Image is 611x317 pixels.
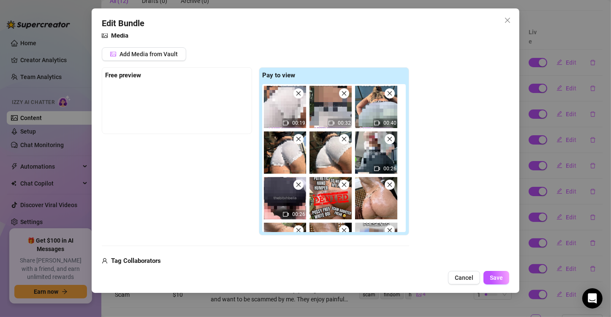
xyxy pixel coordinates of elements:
[292,120,305,126] span: 00:19
[355,86,397,128] img: media
[455,274,473,281] span: Cancel
[264,177,306,219] img: media
[582,288,603,309] div: Open Intercom Messenger
[374,120,380,126] span: video-camera
[283,120,289,126] span: video-camera
[355,223,397,265] img: media
[490,274,503,281] span: Save
[383,166,396,172] span: 00:26
[105,71,141,79] strong: Free preview
[296,136,301,142] span: close
[102,17,144,30] span: Edit Bundle
[310,86,352,128] div: 00:32
[483,271,509,284] button: Save
[264,86,306,128] div: 00:19
[355,131,397,174] img: media
[296,90,301,96] span: close
[264,131,306,174] img: media
[374,166,380,172] span: video-camera
[341,182,347,188] span: close
[292,211,305,217] span: 00:26
[501,14,514,27] button: Close
[102,31,108,41] span: picture
[111,32,128,39] strong: Media
[310,131,352,174] img: media
[264,86,306,128] img: media
[387,227,393,233] span: close
[355,86,397,128] div: 00:40
[504,17,511,24] span: close
[341,136,347,142] span: close
[310,223,352,265] img: media
[355,131,397,174] div: 00:26
[262,71,295,79] strong: Pay to view
[387,136,393,142] span: close
[341,90,347,96] span: close
[102,256,108,266] span: user
[310,86,352,128] img: media
[111,257,161,265] strong: Tag Collaborators
[329,120,334,126] span: video-camera
[387,182,393,188] span: close
[110,51,116,57] span: picture
[355,177,397,219] img: media
[119,51,178,57] span: Add Media from Vault
[283,211,289,217] span: video-camera
[383,120,396,126] span: 00:40
[264,223,306,265] img: media
[102,47,186,61] button: Add Media from Vault
[448,271,480,284] button: Cancel
[338,120,351,126] span: 00:32
[341,227,347,233] span: close
[264,177,306,219] div: 00:26
[296,182,301,188] span: close
[501,17,514,24] span: Close
[310,177,352,219] img: media
[296,227,301,233] span: close
[387,90,393,96] span: close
